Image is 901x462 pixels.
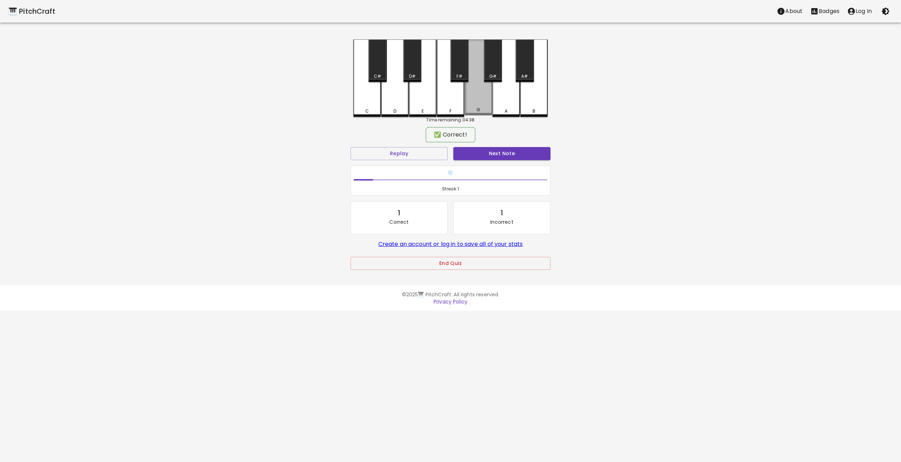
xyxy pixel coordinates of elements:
[409,73,416,80] div: D#
[354,169,547,177] h6: ❄️
[843,4,876,18] button: account of current user
[773,4,806,18] button: About
[856,7,872,15] p: Log In
[477,107,480,113] div: G
[434,298,467,305] a: Privacy Policy
[351,257,550,270] button: End Quiz
[533,108,535,114] div: B
[500,207,503,219] div: 1
[505,108,508,114] div: A
[8,6,55,17] a: 🎹 PitchCraft
[429,131,472,139] div: ✅ Correct!
[248,291,653,298] p: © 2025 🎹 PitchCraft. All rights reserved.
[389,219,409,226] p: Correct
[449,108,452,114] div: F
[422,108,424,114] div: E
[785,7,802,15] p: About
[456,73,462,80] div: F#
[521,73,528,80] div: A#
[351,147,448,160] button: Replay
[489,73,497,80] div: G#
[490,219,513,226] p: Incorrect
[374,73,381,80] div: C#
[398,207,400,219] div: 1
[353,117,548,123] div: Time remaining: 04:38
[453,147,550,160] button: Next Note
[378,240,523,248] a: Create an account or log in to save all of your stats
[354,185,547,192] span: Streak: 1
[806,4,843,18] button: Stats
[365,108,369,114] div: C
[819,7,839,15] p: Badges
[393,108,396,114] div: D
